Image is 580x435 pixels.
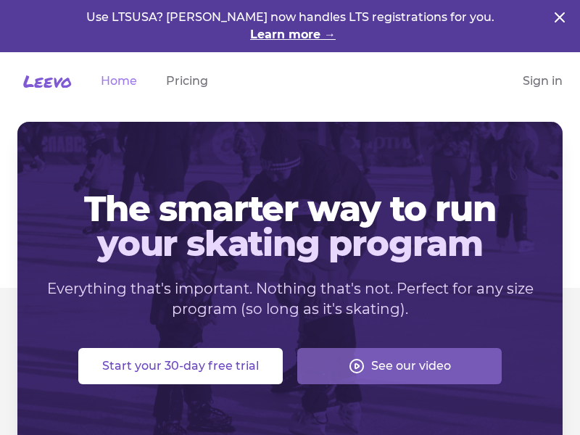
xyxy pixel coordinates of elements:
span: Use LTSUSA? [PERSON_NAME] now handles LTS registrations for you. [86,10,494,24]
a: Leevo [17,70,72,93]
button: See our video [297,348,502,384]
a: Learn more [250,26,336,43]
button: Start your 30-day free trial [78,348,283,384]
span: → [324,28,336,41]
span: See our video [371,357,451,375]
a: Home [101,72,137,90]
span: The smarter way to run [35,191,545,226]
a: Pricing [166,72,208,90]
p: Everything that's important. Nothing that's not. Perfect for any size program (so long as it's sk... [35,278,545,319]
span: your skating program [35,226,545,261]
a: Sign in [523,72,563,90]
